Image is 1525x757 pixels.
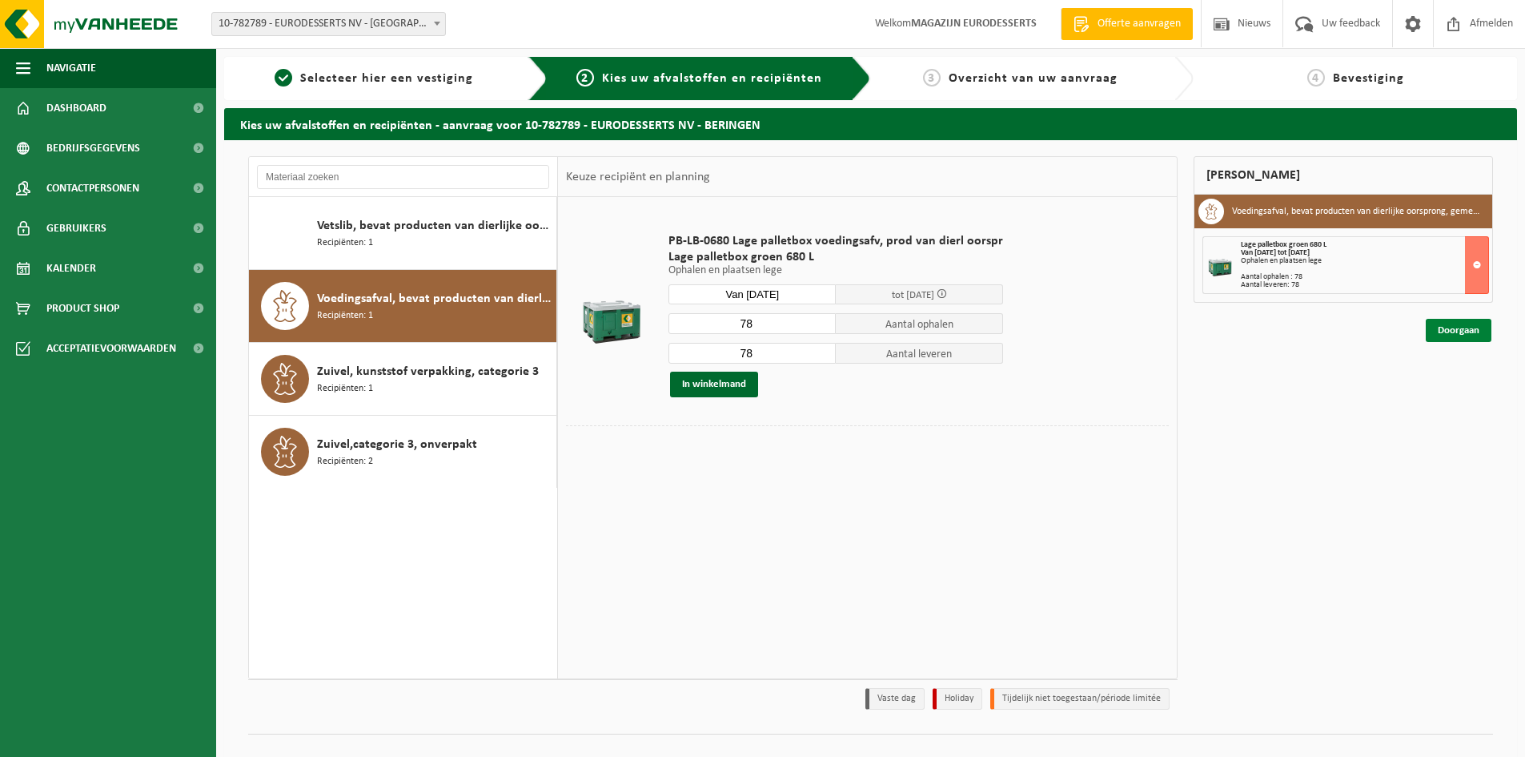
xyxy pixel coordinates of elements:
span: Offerte aanvragen [1094,16,1185,32]
span: Product Shop [46,288,119,328]
span: Dashboard [46,88,106,128]
li: Vaste dag [865,688,925,710]
h3: Voedingsafval, bevat producten van dierlijke oorsprong, gemengde verpakking (exclusief glas), cat... [1232,199,1480,224]
span: Recipiënten: 2 [317,454,373,469]
span: PB-LB-0680 Lage palletbox voedingsafv, prod van dierl oorspr [668,233,1003,249]
button: In winkelmand [670,372,758,397]
span: Selecteer hier een vestiging [300,72,473,85]
span: Acceptatievoorwaarden [46,328,176,368]
span: Gebruikers [46,208,106,248]
span: Navigatie [46,48,96,88]
h2: Kies uw afvalstoffen en recipiënten - aanvraag voor 10-782789 - EURODESSERTS NV - BERINGEN [224,108,1517,139]
span: Kies uw afvalstoffen en recipiënten [602,72,822,85]
li: Holiday [933,688,982,710]
span: Contactpersonen [46,168,139,208]
span: 4 [1307,69,1325,87]
input: Materiaal zoeken [257,165,549,189]
button: Voedingsafval, bevat producten van dierlijke oorsprong, gemengde verpakking (exclusief glas), cat... [249,270,557,343]
input: Selecteer datum [668,284,836,304]
span: 10-782789 - EURODESSERTS NV - BERINGEN [211,12,446,36]
div: Keuze recipiënt en planning [558,157,718,197]
span: 10-782789 - EURODESSERTS NV - BERINGEN [212,13,445,35]
button: Vetslib, bevat producten van dierlijke oorsprong, categorie 3 (landbouw, distributie, voedingsamb... [249,197,557,270]
div: Aantal leveren: 78 [1241,281,1488,289]
span: Recipiënten: 1 [317,236,373,251]
span: Bevestiging [1333,72,1404,85]
button: Zuivel, kunststof verpakking, categorie 3 Recipiënten: 1 [249,343,557,416]
span: Zuivel, kunststof verpakking, categorie 3 [317,362,539,381]
span: Lage palletbox groen 680 L [668,249,1003,265]
a: Doorgaan [1426,319,1491,342]
span: Voedingsafval, bevat producten van dierlijke oorsprong, gemengde verpakking (exclusief glas), cat... [317,289,552,308]
button: Zuivel,categorie 3, onverpakt Recipiënten: 2 [249,416,557,488]
a: Offerte aanvragen [1061,8,1193,40]
span: tot [DATE] [892,290,934,300]
span: Overzicht van uw aanvraag [949,72,1118,85]
span: Bedrijfsgegevens [46,128,140,168]
div: Ophalen en plaatsen lege [1241,257,1488,265]
a: 1Selecteer hier een vestiging [232,69,516,88]
span: Aantal ophalen [836,313,1003,334]
span: Lage palletbox groen 680 L [1241,240,1326,249]
span: Kalender [46,248,96,288]
strong: Van [DATE] tot [DATE] [1241,248,1310,257]
span: Zuivel,categorie 3, onverpakt [317,435,477,454]
li: Tijdelijk niet toegestaan/période limitée [990,688,1170,710]
span: Recipiënten: 1 [317,381,373,397]
div: [PERSON_NAME] [1194,156,1493,195]
span: Aantal leveren [836,343,1003,364]
span: 3 [923,69,941,87]
span: Recipiënten: 1 [317,308,373,324]
span: Vetslib, bevat producten van dierlijke oorsprong, categorie 3 (landbouw, distributie, voedingsamb... [317,216,552,236]
span: 1 [275,69,292,87]
strong: MAGAZIJN EURODESSERTS [911,18,1037,30]
div: Aantal ophalen : 78 [1241,273,1488,281]
span: 2 [576,69,594,87]
p: Ophalen en plaatsen lege [668,265,1003,276]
